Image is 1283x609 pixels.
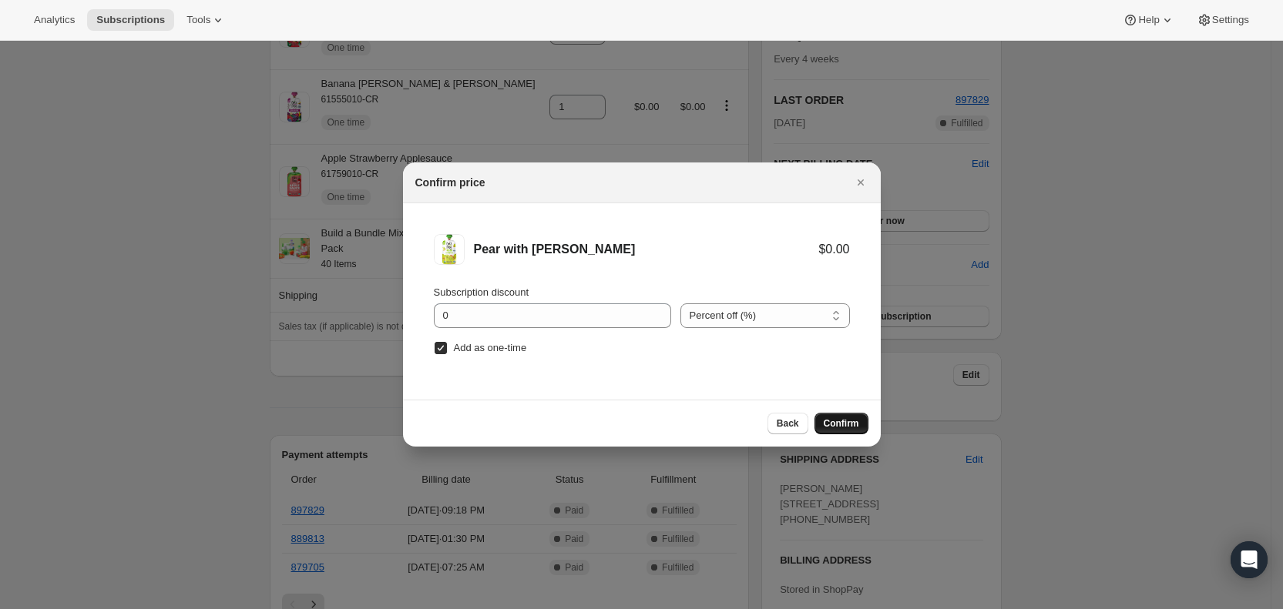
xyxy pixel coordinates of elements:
div: Pear with [PERSON_NAME] [474,242,819,257]
span: Back [777,417,799,430]
button: Back [767,413,808,434]
button: Settings [1187,9,1258,31]
button: Tools [177,9,235,31]
span: Help [1138,14,1159,26]
button: Help [1113,9,1184,31]
h2: Confirm price [415,175,485,190]
span: Subscription discount [434,286,529,298]
button: Subscriptions [87,9,174,31]
span: Settings [1212,14,1249,26]
div: $0.00 [818,242,849,257]
button: Confirm [814,413,868,434]
span: Analytics [34,14,75,26]
div: Open Intercom Messenger [1231,541,1268,578]
button: Analytics [25,9,84,31]
button: Close [850,172,872,193]
img: Pear with Ginger [434,234,465,265]
span: Subscriptions [96,14,165,26]
span: Add as one-time [454,342,527,353]
span: Tools [186,14,210,26]
span: Confirm [824,417,859,430]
